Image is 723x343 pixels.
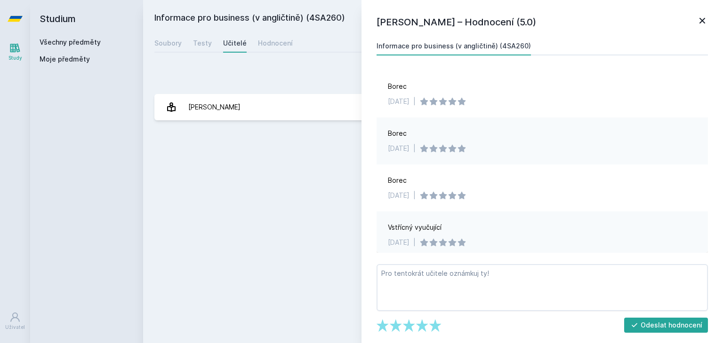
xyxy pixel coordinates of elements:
[2,38,28,66] a: Study
[193,34,212,53] a: Testy
[223,34,247,53] a: Učitelé
[223,39,247,48] div: Učitelé
[193,39,212,48] div: Testy
[258,39,293,48] div: Hodnocení
[413,97,416,106] div: |
[5,324,25,331] div: Uživatel
[2,307,28,335] a: Uživatel
[154,34,182,53] a: Soubory
[154,11,606,26] h2: Informace pro business (v angličtině) (4SA260)
[40,55,90,64] span: Moje předměty
[154,94,712,120] a: [PERSON_NAME] 5 hodnocení 5.0
[258,34,293,53] a: Hodnocení
[388,129,407,138] div: Borec
[154,39,182,48] div: Soubory
[40,38,101,46] a: Všechny předměty
[388,82,407,91] div: Borec
[388,97,410,106] div: [DATE]
[8,55,22,62] div: Study
[188,98,241,117] div: [PERSON_NAME]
